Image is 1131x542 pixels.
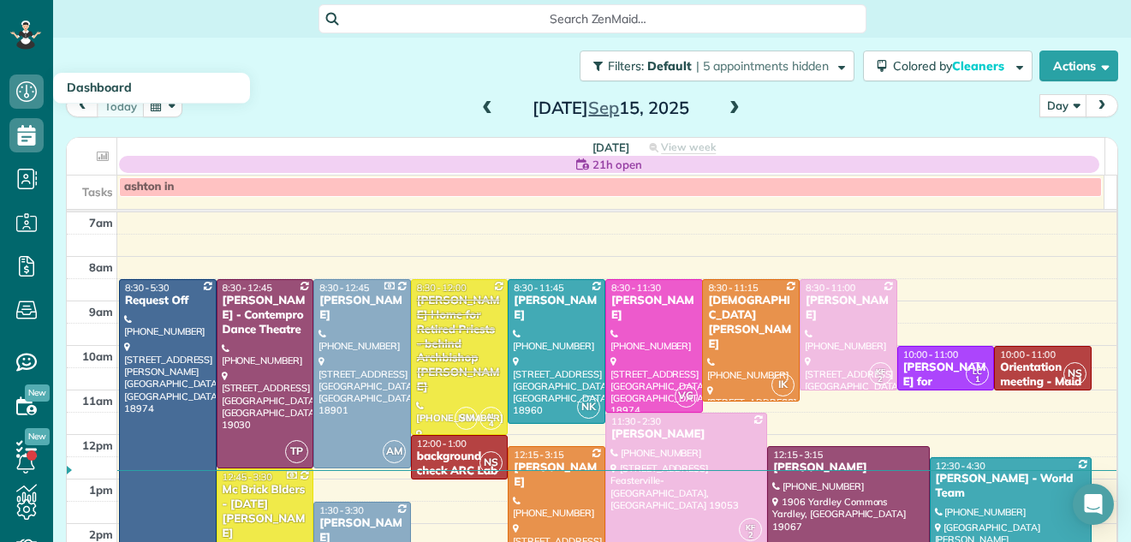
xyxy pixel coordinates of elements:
span: 21h open [592,156,642,173]
span: 9am [89,305,113,319]
span: KF [746,522,755,532]
span: 8:30 - 11:45 [514,282,563,294]
span: SM [455,407,478,430]
span: TP [285,440,308,463]
a: Filters: Default | 5 appointments hidden [571,51,854,81]
button: Actions [1039,51,1118,81]
span: 8:30 - 11:30 [611,282,661,294]
span: 8:30 - 11:15 [708,282,758,294]
span: Dashboard [67,80,132,95]
span: 8:30 - 11:00 [806,282,855,294]
span: New [25,384,50,402]
button: Day [1039,94,1087,117]
span: 8:30 - 12:00 [417,282,467,294]
button: Colored byCleaners [863,51,1033,81]
small: 4 [480,416,502,432]
span: View week [661,140,716,154]
span: NK [577,396,600,419]
span: Filters: [608,58,644,74]
span: ashton in [124,180,175,194]
span: 8:30 - 12:45 [223,282,272,294]
span: [DATE] [592,140,629,154]
span: 8:30 - 12:45 [319,282,369,294]
div: [PERSON_NAME] - Contempro Dance Theatre [222,294,309,337]
span: Sep [588,97,619,118]
div: Orientation meeting - Maid For You [999,360,1086,404]
span: Colored by [893,58,1010,74]
span: 12:15 - 3:15 [773,449,823,461]
span: 2pm [89,527,113,541]
span: 11am [82,394,113,408]
div: [DEMOGRAPHIC_DATA][PERSON_NAME] [707,294,795,352]
button: next [1086,94,1118,117]
span: 1pm [89,483,113,497]
span: 7am [89,216,113,229]
span: 12:15 - 3:15 [514,449,563,461]
span: Default [647,58,693,74]
span: 12:30 - 4:30 [936,460,985,472]
span: 1:30 - 3:30 [319,504,364,516]
span: Cleaners [952,58,1007,74]
span: IK [771,373,795,396]
span: NS [479,451,503,474]
div: Request Off [124,294,211,308]
span: LC [973,366,982,376]
div: Open Intercom Messenger [1073,484,1114,525]
div: [PERSON_NAME] [610,294,698,323]
button: today [97,94,145,117]
span: New [25,428,50,445]
span: NS [1063,362,1086,385]
div: Mc Brick Blders - [DATE][PERSON_NAME] [222,483,309,541]
span: VG [675,384,698,408]
small: 2 [870,372,891,388]
div: [PERSON_NAME] [772,461,924,475]
button: Filters: Default | 5 appointments hidden [580,51,854,81]
span: 10:00 - 11:00 [1000,348,1056,360]
span: | 5 appointments hidden [696,58,829,74]
div: [PERSON_NAME] [318,294,406,323]
div: [PERSON_NAME] - World Team [935,472,1086,501]
span: 8:30 - 5:30 [125,282,170,294]
span: 10am [82,349,113,363]
div: [PERSON_NAME] for [PERSON_NAME] [902,360,990,419]
div: [PERSON_NAME] [610,427,762,442]
span: 8am [89,260,113,274]
span: 11:30 - 2:30 [611,415,661,427]
div: [PERSON_NAME] [513,461,600,490]
span: 12:45 - 3:30 [223,471,272,483]
span: AM [383,440,406,463]
span: AL [486,411,496,420]
span: KF [876,366,885,376]
div: [PERSON_NAME] Home for Retired Priests - behind Archbishop [PERSON_NAME] [416,294,503,395]
button: prev [66,94,98,117]
span: 12pm [82,438,113,452]
span: 10:00 - 11:00 [903,348,959,360]
h2: [DATE] 15, 2025 [503,98,717,117]
span: 12:00 - 1:00 [417,438,467,450]
div: [PERSON_NAME] [805,294,892,323]
div: background check ARC Lab - Arcpoint Labs [416,450,503,493]
small: 1 [967,372,988,388]
div: [PERSON_NAME] [513,294,600,323]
